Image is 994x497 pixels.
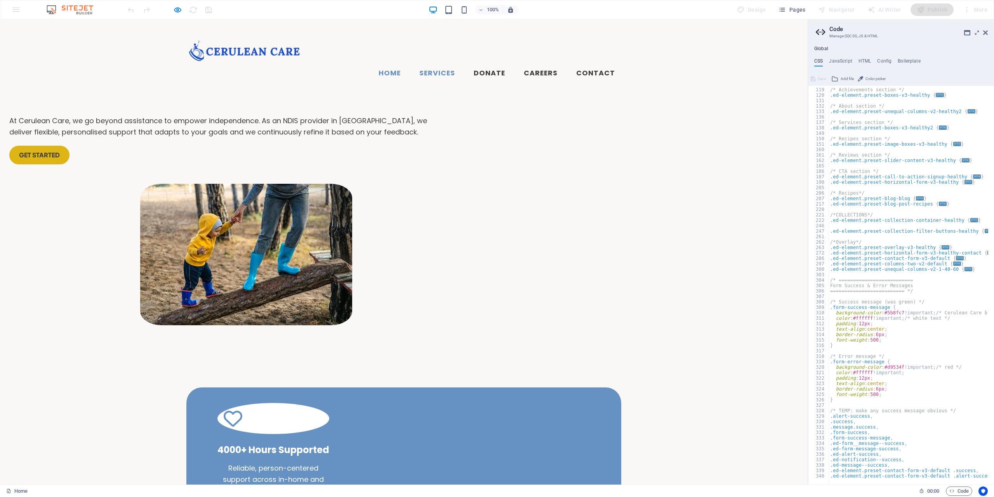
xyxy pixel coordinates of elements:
[808,256,829,261] div: 286
[808,218,829,223] div: 222
[217,424,329,437] span: 4000+ Hours Supported
[936,93,944,97] span: ...
[808,267,829,272] div: 300
[808,375,829,381] div: 322
[919,487,940,496] h6: Session time
[808,131,829,136] div: 149
[808,87,829,92] div: 119
[933,488,934,494] span: :
[808,136,829,141] div: 150
[808,228,829,234] div: 247
[942,245,949,249] span: ...
[808,180,829,185] div: 190
[570,44,621,64] a: Contact
[45,5,103,14] img: Editor Logo
[956,256,964,260] span: ...
[808,261,829,267] div: 297
[808,245,829,250] div: 263
[808,468,829,473] div: 339
[413,44,461,64] a: Services
[808,359,829,364] div: 319
[808,441,829,446] div: 334
[6,487,28,496] a: Click to cancel selection. Double-click to open Pages
[916,196,924,201] span: ...
[808,305,829,310] div: 309
[808,158,829,163] div: 162
[814,46,828,52] h4: Global
[968,109,975,113] span: ...
[814,58,823,67] h4: CSS
[808,239,829,245] div: 262
[475,5,503,14] button: 100%
[953,142,961,146] span: ...
[808,452,829,457] div: 336
[808,283,829,288] div: 305
[808,413,829,419] div: 329
[949,487,969,496] span: Code
[829,33,972,40] h3: Manage (S)CSS, JS & HTML
[808,354,829,359] div: 318
[808,435,829,441] div: 333
[808,207,829,212] div: 220
[808,457,829,462] div: 337
[808,103,829,109] div: 132
[808,163,829,169] div: 185
[808,223,829,228] div: 246
[808,316,829,321] div: 311
[829,26,988,33] h2: Code
[808,321,829,326] div: 312
[808,408,829,413] div: 328
[830,74,855,84] button: Add file
[898,58,921,67] h4: Boilerplate
[808,141,829,147] div: 151
[808,364,829,370] div: 320
[978,487,988,496] button: Usercentrics
[808,446,829,452] div: 335
[808,169,829,174] div: 186
[808,288,829,294] div: 306
[858,58,871,67] h4: HTML
[186,19,303,44] img: Health & Food
[808,114,829,120] div: 136
[808,332,829,337] div: 314
[808,462,829,468] div: 338
[973,174,981,179] span: ...
[877,58,891,67] h4: Config
[507,6,514,13] i: On resize automatically adjust zoom level to fit chosen device.
[808,120,829,125] div: 137
[939,126,947,130] span: ...
[808,109,829,114] div: 133
[927,487,939,496] span: 00 00
[808,403,829,408] div: 327
[734,3,769,16] div: Design (Ctrl+Alt+Y)
[808,277,829,283] div: 304
[964,180,972,184] span: ...
[808,190,829,196] div: 206
[865,74,886,84] span: Color picker
[808,92,829,98] div: 120
[808,294,829,299] div: 307
[808,98,829,103] div: 131
[778,6,805,14] span: Pages
[808,185,829,190] div: 205
[808,337,829,343] div: 315
[808,343,829,348] div: 316
[808,348,829,354] div: 317
[841,74,854,84] span: Add file
[9,126,70,145] a: GET STARTED
[808,299,829,305] div: 308
[808,125,829,131] div: 138
[857,74,887,84] button: Color picker
[808,386,829,392] div: 324
[808,381,829,386] div: 323
[372,44,407,64] a: Home
[808,424,829,430] div: 331
[808,370,829,375] div: 321
[775,3,808,16] button: Pages
[808,234,829,239] div: 261
[9,96,444,119] p: At Cerulean Care, we go beyond assistance to empower independence. As an NDIS provider in [GEOGRA...
[223,444,324,487] span: Reliable, person-centered support across in-home and community settings - over 4,000 hours and co...
[487,5,499,14] h6: 100%
[808,152,829,158] div: 161
[962,158,970,162] span: ...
